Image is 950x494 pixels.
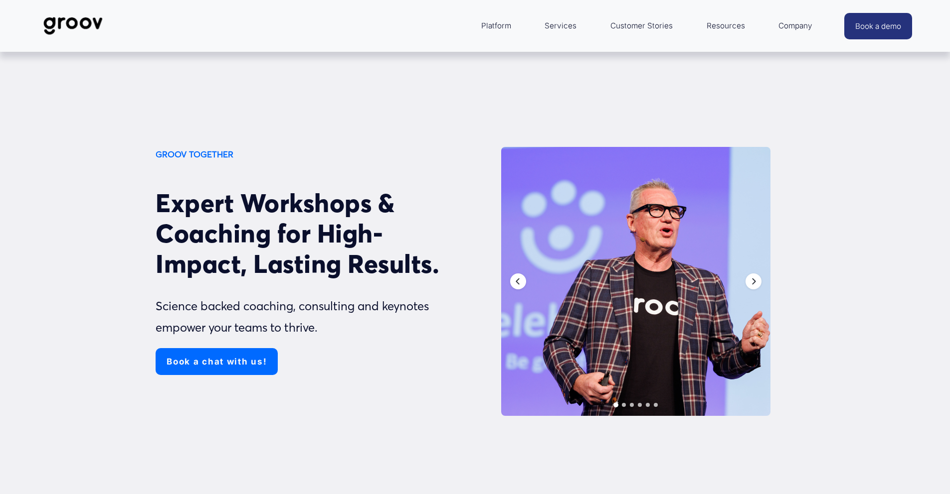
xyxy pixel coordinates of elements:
[611,397,621,412] div: Slide 1 of 7
[156,296,472,339] p: Science backed coaching, consulting and keynotes empower your teams to thrive.
[844,13,912,39] a: Book a demo
[745,272,762,290] div: Next
[644,399,652,411] div: Slide 5 of 7
[636,399,644,411] div: Slide 4 of 7
[773,14,817,38] a: folder dropdown
[509,272,527,290] div: Previous
[605,14,678,38] a: Customer Stories
[38,9,108,42] img: Groov | Workplace Science Platform | Unlock Performance | Drive Results
[156,149,233,159] strong: GROOV TOGETHER
[778,19,812,33] span: Company
[620,399,628,411] div: Slide 2 of 7
[476,14,516,38] a: folder dropdown
[540,14,581,38] a: Services
[707,19,745,33] span: Resources
[652,399,660,411] div: Slide 6 of 7
[481,19,511,33] span: Platform
[628,399,636,411] div: Slide 3 of 7
[156,188,472,279] h2: Expert Workshops & Coaching for High-Impact, Lasting Results.
[156,348,278,375] a: Book a chat with us!
[702,14,750,38] a: folder dropdown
